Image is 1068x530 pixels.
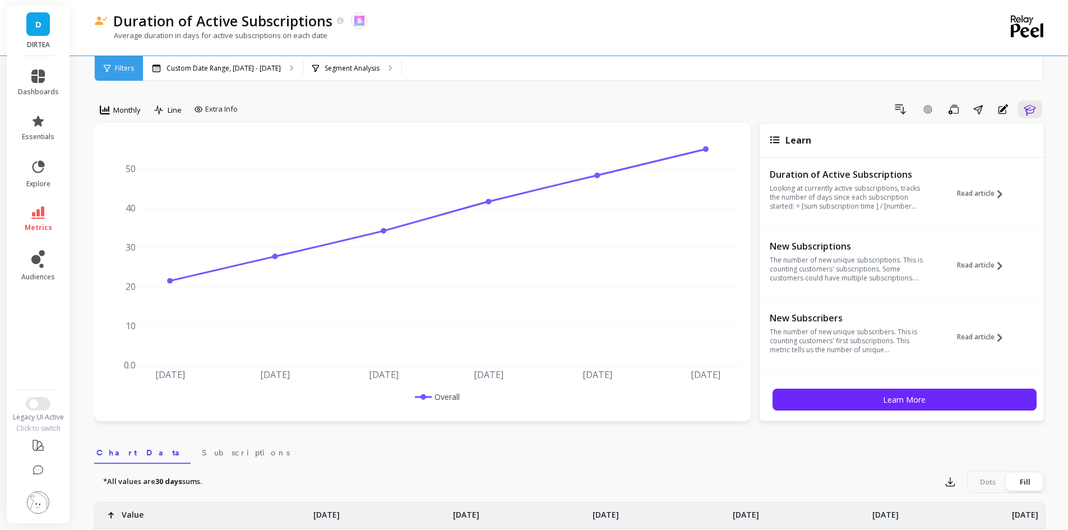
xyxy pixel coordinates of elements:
[21,273,55,282] span: audiences
[115,64,134,73] span: Filters
[167,64,281,73] p: Custom Date Range, [DATE] - [DATE]
[773,389,1037,411] button: Learn More
[957,311,1011,363] button: Read article
[18,40,59,49] p: DIRTEA
[7,413,70,422] div: Legacy UI Active
[7,424,70,433] div: Click to switch
[113,105,141,116] span: Monthly
[18,87,59,96] span: dashboards
[113,11,332,30] p: Duration of Active Subscriptions
[593,503,619,520] p: [DATE]
[313,503,340,520] p: [DATE]
[202,447,290,458] span: Subscriptions
[770,256,924,283] p: The number of new unique subscriptions. This is counting customers' subscriptions. Some customers...
[957,261,995,270] span: Read article
[26,179,50,188] span: explore
[1006,473,1043,491] div: Fill
[168,105,182,116] span: Line
[96,447,188,458] span: Chart Data
[354,16,364,26] img: api.skio.svg
[205,104,238,115] span: Extra Info
[957,189,995,198] span: Read article
[770,312,924,324] p: New Subscribers
[103,476,202,487] p: *All values are sums.
[770,184,924,211] p: Looking at currently active subscriptions, tracks the number of days since each subscription star...
[26,397,50,411] button: Switch to New UI
[872,503,899,520] p: [DATE]
[94,30,327,40] p: Average duration in days for active subscriptions on each date
[25,223,52,232] span: metrics
[770,328,924,354] p: The number of new unique subscribers. This is counting customers' first subscriptions. This metri...
[957,333,995,342] span: Read article
[35,18,41,31] span: D
[770,241,924,252] p: New Subscriptions
[155,476,182,486] strong: 30 days
[1012,503,1038,520] p: [DATE]
[94,438,1046,464] nav: Tabs
[883,394,926,405] span: Learn More
[325,64,380,73] p: Segment Analysis
[957,239,1011,291] button: Read article
[770,169,924,180] p: Duration of Active Subscriptions
[27,491,49,514] img: profile picture
[22,132,54,141] span: essentials
[969,473,1006,491] div: Dots
[733,503,759,520] p: [DATE]
[785,134,811,146] span: Learn
[957,168,1011,219] button: Read article
[453,503,479,520] p: [DATE]
[122,503,144,520] p: Value
[94,16,108,26] img: header icon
